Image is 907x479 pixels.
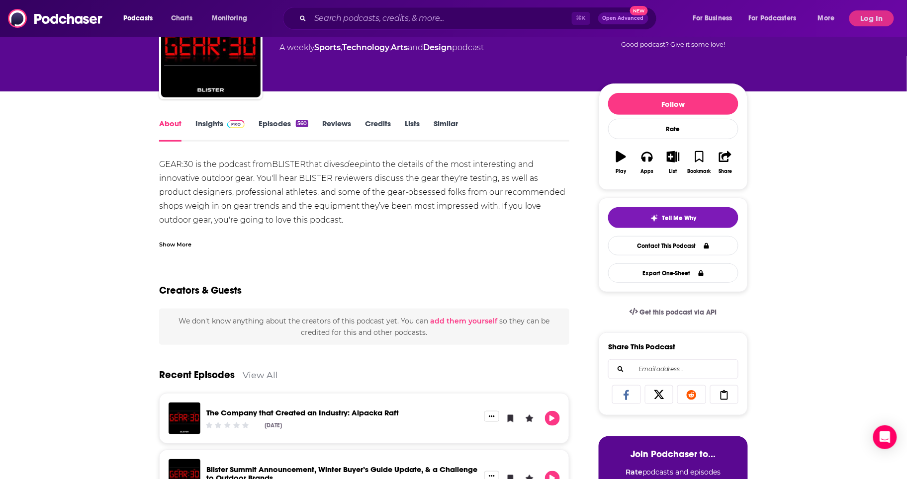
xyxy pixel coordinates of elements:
[171,11,192,25] span: Charts
[169,402,200,434] img: The Company that Created an Industry: Alpacka Raft
[640,308,717,317] span: Get this podcast via API
[603,16,644,21] span: Open Advanced
[365,119,391,142] a: Credits
[159,119,181,142] a: About
[742,10,811,26] button: open menu
[272,160,306,169] a: BLISTER
[749,11,797,25] span: For Podcasters
[608,359,738,379] div: Search followers
[430,317,497,325] button: add them yourself
[677,385,706,404] a: Share on Reddit
[159,158,569,255] div: GEAR:30 is the podcast from that dives into the details of the most interesting and innovative ou...
[609,448,738,460] h3: Join Podchaser to...
[719,168,732,174] div: Share
[310,10,572,26] input: Search podcasts, credits, & more...
[621,41,726,48] span: Good podcast? Give it some love!
[243,370,278,380] a: View All
[608,119,738,139] div: Rate
[423,43,452,52] a: Design
[279,42,484,54] div: A weekly podcast
[522,411,537,426] button: Leave a Rating
[292,7,666,30] div: Search podcasts, credits, & more...
[165,10,198,26] a: Charts
[389,43,391,52] span: ,
[205,10,260,26] button: open menu
[608,207,738,228] button: tell me why sparkleTell Me Why
[688,168,711,174] div: Bookmark
[693,11,732,25] span: For Business
[212,11,247,25] span: Monitoring
[641,168,654,174] div: Apps
[713,145,738,180] button: Share
[405,119,420,142] a: Lists
[265,422,282,429] div: [DATE]
[408,43,423,52] span: and
[503,411,518,426] button: Bookmark Episode
[598,12,648,24] button: Open AdvancedNew
[572,12,590,25] span: ⌘ K
[227,120,245,128] img: Podchaser Pro
[608,342,676,351] h3: Share This Podcast
[296,120,308,127] div: 560
[205,421,250,429] div: Community Rating: 0 out of 5
[116,10,166,26] button: open menu
[622,300,725,324] a: Get this podcast via API
[342,43,389,52] a: Technology
[259,119,308,142] a: Episodes560
[608,145,634,180] button: Play
[626,468,642,477] strong: Rate
[545,411,560,426] button: Play
[617,360,730,379] input: Email address...
[873,425,897,449] div: Open Intercom Messenger
[849,10,894,26] button: Log In
[686,145,712,180] button: Bookmark
[322,119,351,142] a: Reviews
[630,6,648,15] span: New
[634,145,660,180] button: Apps
[650,214,658,222] img: tell me why sparkle
[818,11,835,25] span: More
[608,263,738,283] button: Export One-Sheet
[391,43,408,52] a: Arts
[123,11,153,25] span: Podcasts
[686,10,745,26] button: open menu
[608,93,738,115] button: Follow
[710,385,739,404] a: Copy Link
[662,214,697,222] span: Tell Me Why
[434,119,458,142] a: Similar
[206,408,399,417] a: The Company that Created an Industry: Alpacka Raft
[484,411,499,422] button: Show More Button
[616,168,627,174] div: Play
[612,385,641,404] a: Share on Facebook
[608,236,738,255] a: Contact This Podcast
[314,43,341,52] a: Sports
[8,9,103,28] img: Podchaser - Follow, Share and Rate Podcasts
[195,119,245,142] a: InsightsPodchaser Pro
[645,385,674,404] a: Share on X/Twitter
[179,317,549,336] span: We don't know anything about the creators of this podcast yet . You can so they can be credited f...
[344,160,365,169] em: deep
[609,468,738,477] li: podcasts and episodes
[669,168,677,174] div: List
[159,369,235,381] a: Recent Episodes
[341,43,342,52] span: ,
[660,145,686,180] button: List
[159,284,242,297] h2: Creators & Guests
[811,10,847,26] button: open menu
